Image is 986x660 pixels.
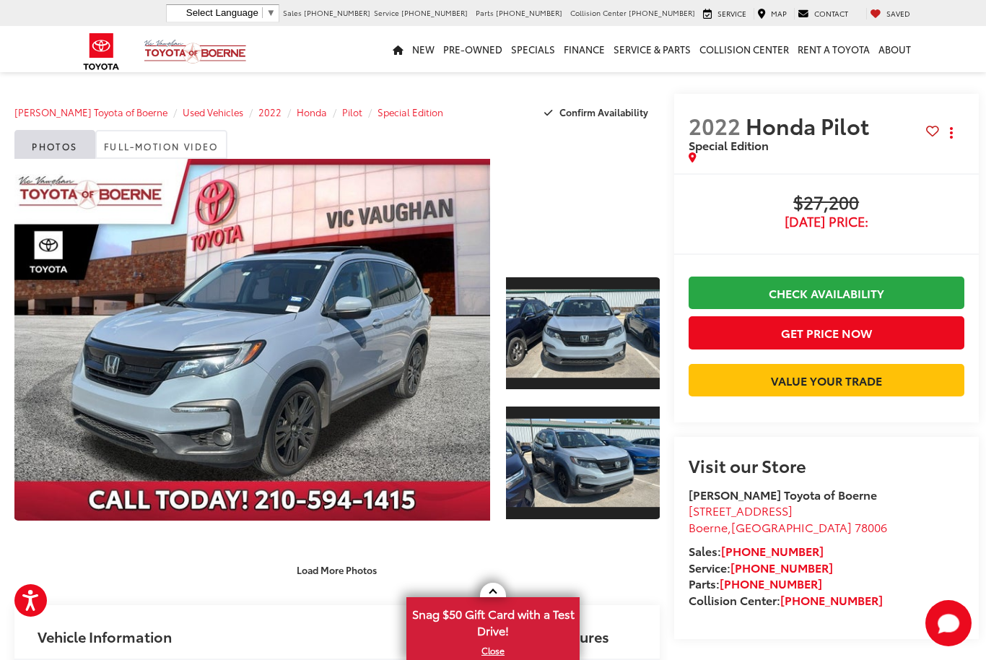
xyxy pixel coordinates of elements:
[266,7,276,18] span: ▼
[9,157,494,521] img: 2022 Honda Pilot Special Edition
[886,8,910,19] span: Saved
[570,7,627,18] span: Collision Center
[506,405,660,521] a: Expand Photo 2
[730,559,833,576] a: [PHONE_NUMBER]
[297,105,327,118] a: Honda
[476,7,494,18] span: Parts
[144,39,247,64] img: Vic Vaughan Toyota of Boerne
[925,600,972,646] svg: Start Chat
[950,127,953,139] span: dropdown dots
[754,8,790,19] a: Map
[689,591,883,608] strong: Collision Center:
[609,26,695,72] a: Service & Parts: Opens in a new tab
[731,518,852,535] span: [GEOGRAPHIC_DATA]
[689,193,964,214] span: $27,200
[780,591,883,608] a: [PHONE_NUMBER]
[721,542,824,559] a: [PHONE_NUMBER]
[559,105,648,118] span: Confirm Availability
[689,214,964,229] span: [DATE] Price:
[506,276,660,391] a: Expand Photo 1
[507,26,559,72] a: Specials
[186,7,258,18] span: Select Language
[720,575,822,591] a: [PHONE_NUMBER]
[496,7,562,18] span: [PHONE_NUMBER]
[689,456,964,474] h2: Visit our Store
[814,8,848,19] span: Contact
[689,486,877,503] strong: [PERSON_NAME] Toyota of Boerne
[505,289,661,377] img: 2022 Honda Pilot Special Edition
[689,518,887,535] span: ,
[14,130,95,159] a: Photos
[287,557,387,583] button: Load More Photos
[689,575,822,591] strong: Parts:
[342,105,362,118] a: Pilot
[874,26,915,72] a: About
[689,502,887,535] a: [STREET_ADDRESS] Boerne,[GEOGRAPHIC_DATA] 78006
[689,502,793,518] span: [STREET_ADDRESS]
[793,26,874,72] a: Rent a Toyota
[794,8,852,19] a: Contact
[374,7,399,18] span: Service
[699,8,750,19] a: Service
[258,105,282,118] a: 2022
[95,130,227,159] a: Full-Motion Video
[866,8,914,19] a: My Saved Vehicles
[855,518,887,535] span: 78006
[689,316,964,349] button: Get Price Now
[283,7,302,18] span: Sales
[14,159,490,521] a: Expand Photo 0
[439,26,507,72] a: Pre-Owned
[939,120,964,145] button: Actions
[559,26,609,72] a: Finance
[717,8,746,19] span: Service
[408,599,578,643] span: Snag $50 Gift Card with a Test Drive!
[505,419,661,507] img: 2022 Honda Pilot Special Edition
[629,7,695,18] span: [PHONE_NUMBER]
[183,105,243,118] a: Used Vehicles
[186,7,276,18] a: Select Language​
[378,105,443,118] a: Special Edition
[689,518,728,535] span: Boerne
[536,100,660,125] button: Confirm Availability
[746,110,874,141] span: Honda Pilot
[74,28,128,75] img: Toyota
[506,159,660,261] div: View Full-Motion Video
[689,136,769,153] span: Special Edition
[38,628,172,644] h2: Vehicle Information
[408,26,439,72] a: New
[689,364,964,396] a: Value Your Trade
[14,105,167,118] a: [PERSON_NAME] Toyota of Boerne
[401,7,468,18] span: [PHONE_NUMBER]
[689,542,824,559] strong: Sales:
[262,7,263,18] span: ​
[771,8,787,19] span: Map
[695,26,793,72] a: Collision Center
[925,600,972,646] button: Toggle Chat Window
[304,7,370,18] span: [PHONE_NUMBER]
[388,26,408,72] a: Home
[689,110,741,141] span: 2022
[689,559,833,576] strong: Service:
[689,277,964,309] a: Check Availability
